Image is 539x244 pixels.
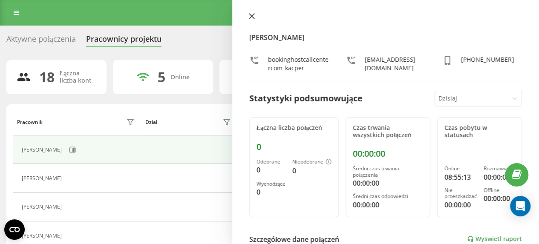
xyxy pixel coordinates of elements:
div: 00:00:00 [353,178,423,188]
div: 00:00:00 [353,200,423,210]
div: bookinghostcallcentercom_kacper [268,55,329,72]
div: 00:00:00 [353,149,423,159]
div: 08:55:13 [444,172,477,182]
div: Czas pobytu w statusach [444,124,515,139]
div: [PERSON_NAME] [22,233,64,239]
div: Statystyki podsumowujące [249,92,363,105]
div: Nie przeszkadzać [444,187,477,200]
div: [PERSON_NAME] [22,204,64,210]
div: Czas trwania wszystkich połączeń [353,124,423,139]
div: 0 [257,142,331,152]
div: Online [170,74,190,81]
div: Łączna liczba kont [60,70,96,84]
div: Pracownik [17,119,43,125]
div: Online [444,166,477,172]
button: Open CMP widget [4,219,25,240]
div: [EMAIL_ADDRESS][DOMAIN_NAME] [365,55,426,72]
div: [PERSON_NAME] [22,175,64,181]
div: Średni czas odpowiedzi [353,193,423,199]
div: 00:00:00 [484,193,515,204]
div: 0 [292,166,331,176]
div: Łączna liczba połączeń [257,124,331,132]
h4: [PERSON_NAME] [249,32,522,43]
div: 0 [257,165,285,175]
a: Wyświetl raport [467,235,522,243]
div: Odebrane [257,159,285,165]
div: Open Intercom Messenger [510,196,530,216]
div: 00:00:00 [444,200,477,210]
div: 18 [39,69,55,85]
div: Aktywne połączenia [6,34,76,48]
div: Nieodebrane [292,159,331,166]
div: [PERSON_NAME] [22,147,64,153]
div: Wychodzące [257,181,285,187]
div: Dział [145,119,157,125]
div: 0 [257,187,285,197]
div: 00:00:00 [484,172,515,182]
div: [PHONE_NUMBER] [461,55,514,72]
div: Rozmawia [484,166,515,172]
div: 5 [158,69,165,85]
div: Offline [484,187,515,193]
div: Pracownicy projektu [86,34,161,48]
div: Średni czas trwania połączenia [353,166,423,178]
